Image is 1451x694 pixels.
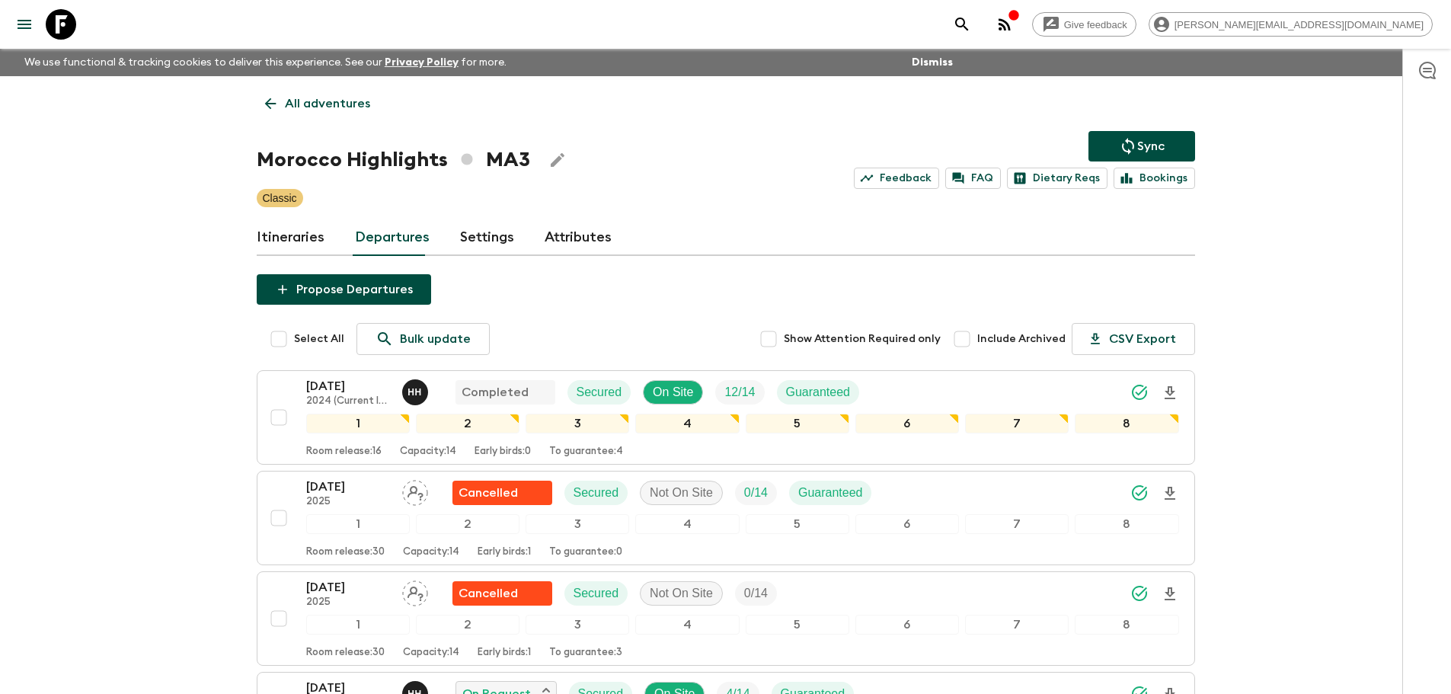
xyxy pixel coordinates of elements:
p: Not On Site [650,584,713,603]
div: 6 [855,615,959,635]
a: Give feedback [1032,12,1136,37]
div: Secured [564,581,628,606]
p: Cancelled [459,584,518,603]
div: Not On Site [640,481,723,505]
p: Early birds: 1 [478,647,531,659]
div: Secured [564,481,628,505]
div: Flash Pack cancellation [452,481,552,505]
a: Attributes [545,219,612,256]
svg: Synced Successfully [1130,484,1149,502]
span: Give feedback [1056,19,1136,30]
a: Bookings [1114,168,1195,189]
h1: Morocco Highlights MA3 [257,145,530,175]
p: Capacity: 14 [403,546,459,558]
p: Sync [1137,137,1165,155]
p: To guarantee: 0 [549,546,622,558]
p: Secured [574,484,619,502]
div: Not On Site [640,581,723,606]
button: Edit Adventure Title [542,145,573,175]
span: Show Attention Required only [784,331,941,347]
div: 1 [306,615,410,635]
p: Guaranteed [786,383,851,401]
a: Bulk update [356,323,490,355]
p: 2024 (Current Itinerary) [306,395,390,408]
svg: Synced Successfully [1130,584,1149,603]
p: 0 / 14 [744,484,768,502]
div: Trip Fill [715,380,764,405]
button: Dismiss [908,52,957,73]
div: 5 [746,514,849,534]
p: 0 / 14 [744,584,768,603]
div: 2 [416,514,519,534]
button: [DATE]2025Assign pack leaderFlash Pack cancellationSecuredNot On SiteTrip Fill12345678Room releas... [257,571,1195,666]
svg: Download Onboarding [1161,585,1179,603]
p: Capacity: 14 [400,446,456,458]
div: 7 [965,615,1069,635]
div: 7 [965,514,1069,534]
a: Departures [355,219,430,256]
p: Classic [263,190,297,206]
p: Room release: 16 [306,446,382,458]
p: We use functional & tracking cookies to deliver this experience. See our for more. [18,49,513,76]
p: 2025 [306,496,390,508]
div: 7 [965,414,1069,433]
a: All adventures [257,88,379,119]
svg: Download Onboarding [1161,384,1179,402]
p: Completed [462,383,529,401]
button: CSV Export [1072,323,1195,355]
div: 1 [306,414,410,433]
button: [DATE]2025Assign pack leaderFlash Pack cancellationSecuredNot On SiteTrip FillGuaranteed12345678R... [257,471,1195,565]
button: Sync adventure departures to the booking engine [1088,131,1195,162]
div: 6 [855,414,959,433]
div: 3 [526,615,629,635]
svg: Synced Successfully [1130,383,1149,401]
div: 5 [746,615,849,635]
p: Room release: 30 [306,546,385,558]
div: 4 [635,514,739,534]
button: Propose Departures [257,274,431,305]
div: 5 [746,414,849,433]
a: Settings [460,219,514,256]
p: Bulk update [400,330,471,348]
div: 8 [1075,514,1178,534]
a: Feedback [854,168,939,189]
p: All adventures [285,94,370,113]
div: 2 [416,414,519,433]
a: Dietary Reqs [1007,168,1107,189]
p: Secured [574,584,619,603]
div: Secured [567,380,631,405]
button: [DATE]2024 (Current Itinerary)Hicham HadidaCompletedSecuredOn SiteTrip FillGuaranteed12345678Room... [257,370,1195,465]
span: [PERSON_NAME][EMAIL_ADDRESS][DOMAIN_NAME] [1166,19,1432,30]
div: 6 [855,514,959,534]
p: Room release: 30 [306,647,385,659]
div: 8 [1075,615,1178,635]
span: Assign pack leader [402,485,428,497]
p: Secured [577,383,622,401]
div: On Site [643,380,703,405]
p: To guarantee: 3 [549,647,622,659]
a: FAQ [945,168,1001,189]
p: Early birds: 0 [475,446,531,458]
div: Flash Pack cancellation [452,581,552,606]
p: Cancelled [459,484,518,502]
p: 12 / 14 [724,383,755,401]
div: 4 [635,414,739,433]
div: Trip Fill [735,481,777,505]
p: Guaranteed [798,484,863,502]
svg: Download Onboarding [1161,485,1179,503]
span: Assign pack leader [402,585,428,597]
div: 2 [416,615,519,635]
p: Not On Site [650,484,713,502]
p: On Site [653,383,693,401]
span: Include Archived [977,331,1066,347]
p: 2025 [306,596,390,609]
button: menu [9,9,40,40]
p: [DATE] [306,377,390,395]
span: Select All [294,331,344,347]
a: Privacy Policy [385,57,459,68]
div: 1 [306,514,410,534]
div: 3 [526,514,629,534]
p: [DATE] [306,578,390,596]
span: Hicham Hadida [402,384,431,396]
div: 4 [635,615,739,635]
